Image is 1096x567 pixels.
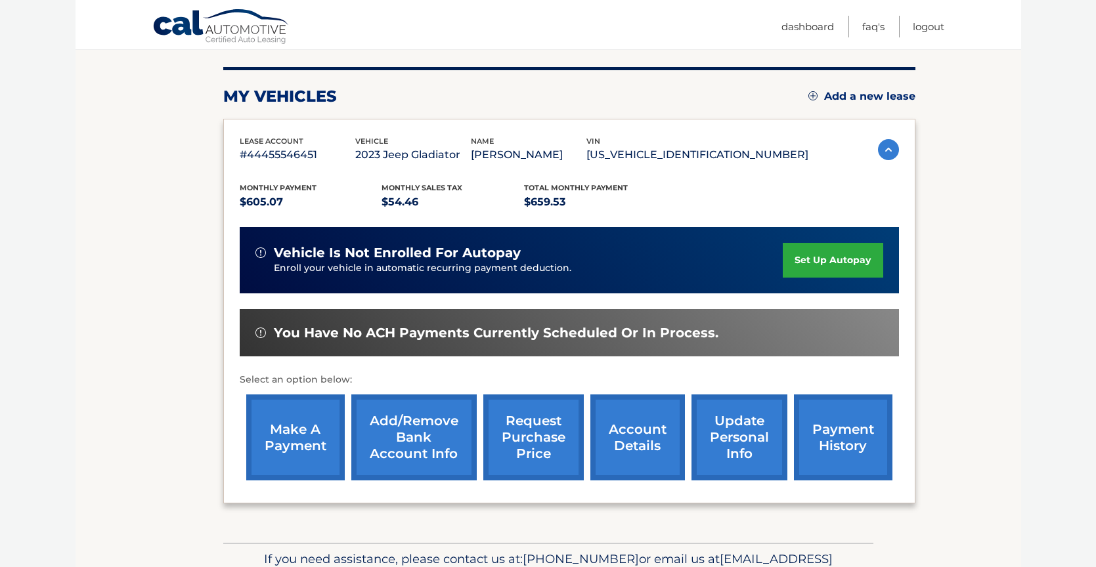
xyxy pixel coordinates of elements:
[246,394,345,480] a: make a payment
[483,394,584,480] a: request purchase price
[274,261,783,276] p: Enroll your vehicle in automatic recurring payment deduction.
[255,247,266,258] img: alert-white.svg
[808,91,818,100] img: add.svg
[913,16,944,37] a: Logout
[794,394,892,480] a: payment history
[152,9,290,47] a: Cal Automotive
[355,136,388,146] span: vehicle
[808,90,915,103] a: Add a new lease
[382,183,462,192] span: Monthly sales Tax
[524,183,628,192] span: Total Monthly Payment
[240,136,303,146] span: lease account
[382,193,524,211] p: $54.46
[586,136,600,146] span: vin
[355,146,471,164] p: 2023 Jeep Gladiator
[471,146,586,164] p: [PERSON_NAME]
[781,16,834,37] a: Dashboard
[240,372,899,388] p: Select an option below:
[240,183,317,192] span: Monthly Payment
[240,193,382,211] p: $605.07
[586,146,808,164] p: [US_VEHICLE_IDENTIFICATION_NUMBER]
[240,146,355,164] p: #44455546451
[783,243,883,278] a: set up autopay
[862,16,885,37] a: FAQ's
[471,136,494,146] span: name
[223,87,337,106] h2: my vehicles
[274,325,718,341] span: You have no ACH payments currently scheduled or in process.
[878,139,899,160] img: accordion-active.svg
[691,394,787,480] a: update personal info
[524,193,667,211] p: $659.53
[274,245,521,261] span: vehicle is not enrolled for autopay
[523,551,639,566] span: [PHONE_NUMBER]
[590,394,685,480] a: account details
[255,327,266,338] img: alert-white.svg
[351,394,477,480] a: Add/Remove bank account info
